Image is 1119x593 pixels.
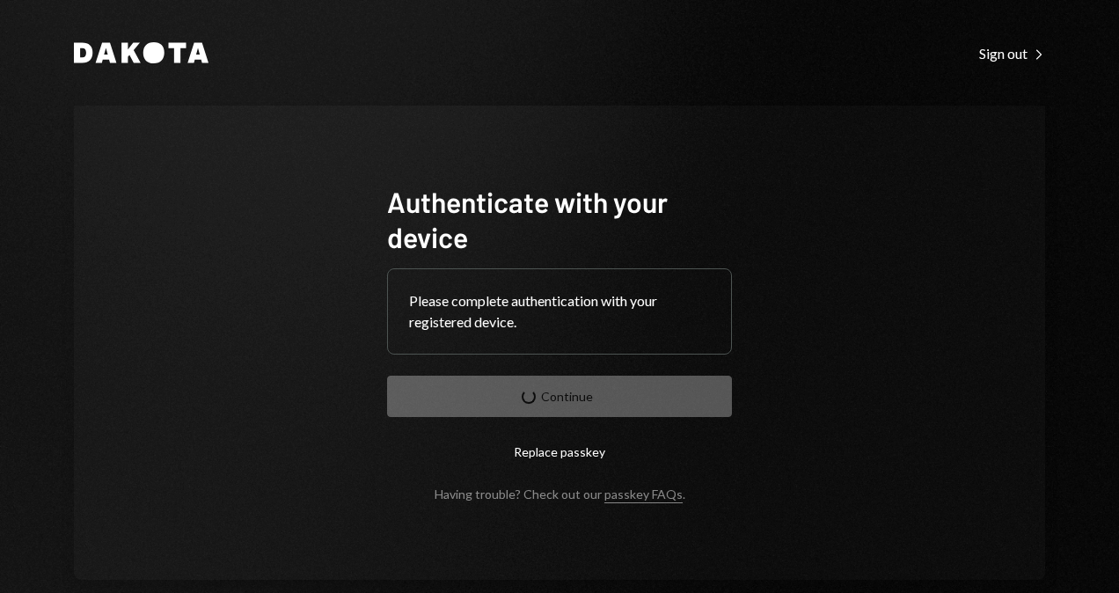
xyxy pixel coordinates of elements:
[979,43,1045,62] a: Sign out
[409,290,710,333] div: Please complete authentication with your registered device.
[435,487,685,501] div: Having trouble? Check out our .
[387,184,732,254] h1: Authenticate with your device
[979,45,1045,62] div: Sign out
[387,431,732,472] button: Replace passkey
[604,487,683,503] a: passkey FAQs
